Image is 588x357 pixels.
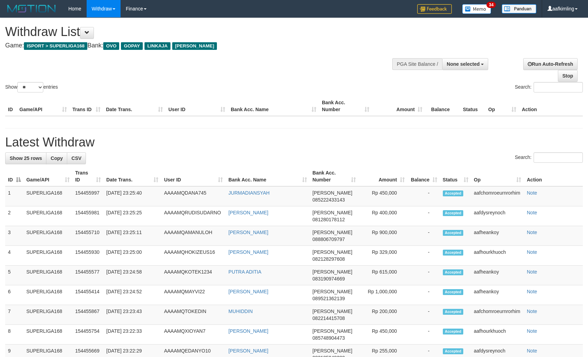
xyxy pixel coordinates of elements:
[442,58,488,70] button: None selected
[407,246,440,266] td: -
[443,190,464,196] span: Accepted
[172,42,217,50] span: [PERSON_NAME]
[228,328,268,334] a: [PERSON_NAME]
[392,58,442,70] div: PGA Site Balance /
[5,42,385,49] h4: Game: Bank:
[313,269,352,275] span: [PERSON_NAME]
[144,42,170,50] span: LINKAJA
[24,325,72,345] td: SUPERLIGA168
[161,266,226,285] td: AAAAMQKOTEK1234
[313,249,352,255] span: [PERSON_NAME]
[72,305,104,325] td: 154455867
[527,190,537,196] a: Note
[527,230,537,235] a: Note
[121,42,143,50] span: GOPAY
[228,190,270,196] a: JURMADIANSYAH
[313,335,345,341] span: Copy 085748904473 to clipboard
[527,328,537,334] a: Note
[10,155,42,161] span: Show 25 rows
[407,167,440,186] th: Balance: activate to sort column ascending
[471,325,524,345] td: aafhourkhuoch
[313,328,352,334] span: [PERSON_NAME]
[5,305,24,325] td: 7
[558,70,578,82] a: Stop
[407,305,440,325] td: -
[313,236,345,242] span: Copy 088806709797 to clipboard
[5,285,24,305] td: 6
[443,329,464,334] span: Accepted
[5,135,583,149] h1: Latest Withdraw
[443,269,464,275] span: Accepted
[471,206,524,226] td: aafdysreynoch
[443,289,464,295] span: Accepted
[515,152,583,163] label: Search:
[161,206,226,226] td: AAAAMQRUDISUDARNO
[313,276,345,282] span: Copy 083190974669 to clipboard
[471,266,524,285] td: aafheankoy
[359,167,407,186] th: Amount: activate to sort column ascending
[228,289,268,294] a: [PERSON_NAME]
[313,197,345,203] span: Copy 085222433143 to clipboard
[24,42,87,50] span: ISPORT > SUPERLIGA168
[228,309,253,314] a: MUHIDDIN
[527,309,537,314] a: Note
[359,246,407,266] td: Rp 329,000
[5,226,24,246] td: 3
[417,4,452,14] img: Feedback.jpg
[313,296,345,301] span: Copy 089521362139 to clipboard
[440,167,471,186] th: Status: activate to sort column ascending
[24,305,72,325] td: SUPERLIGA168
[24,226,72,246] td: SUPERLIGA168
[527,249,537,255] a: Note
[17,82,43,92] select: Showentries
[5,152,46,164] a: Show 25 rows
[67,152,86,164] a: CSV
[104,325,161,345] td: [DATE] 23:22:33
[485,96,519,116] th: Op
[104,226,161,246] td: [DATE] 23:25:11
[462,4,491,14] img: Button%20Memo.svg
[5,96,17,116] th: ID
[310,167,359,186] th: Bank Acc. Number: activate to sort column ascending
[407,206,440,226] td: -
[359,206,407,226] td: Rp 400,000
[228,348,268,354] a: [PERSON_NAME]
[103,42,119,50] span: OVO
[527,289,537,294] a: Note
[72,206,104,226] td: 154455981
[161,305,226,325] td: AAAAMQTOKEDIN
[443,250,464,256] span: Accepted
[471,305,524,325] td: aafchomroeurnrorhim
[72,246,104,266] td: 154455930
[471,226,524,246] td: aafheankoy
[313,190,352,196] span: [PERSON_NAME]
[5,246,24,266] td: 4
[70,96,103,116] th: Trans ID
[17,96,70,116] th: Game/API
[443,309,464,315] span: Accepted
[228,249,268,255] a: [PERSON_NAME]
[460,96,485,116] th: Status
[228,96,319,116] th: Bank Acc. Name
[359,325,407,345] td: Rp 450,000
[228,230,268,235] a: [PERSON_NAME]
[443,210,464,216] span: Accepted
[71,155,81,161] span: CSV
[425,96,460,116] th: Balance
[447,61,480,67] span: None selected
[103,96,166,116] th: Date Trans.
[24,285,72,305] td: SUPERLIGA168
[104,167,161,186] th: Date Trans.: activate to sort column ascending
[161,167,226,186] th: User ID: activate to sort column ascending
[51,155,63,161] span: Copy
[24,206,72,226] td: SUPERLIGA168
[359,285,407,305] td: Rp 1,000,000
[104,285,161,305] td: [DATE] 23:24:52
[524,167,583,186] th: Action
[46,152,67,164] a: Copy
[24,266,72,285] td: SUPERLIGA168
[471,186,524,206] td: aafchomroeurnrorhim
[5,186,24,206] td: 1
[372,96,425,116] th: Amount
[407,266,440,285] td: -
